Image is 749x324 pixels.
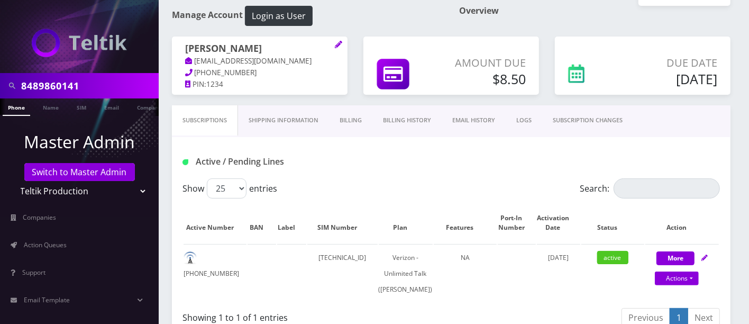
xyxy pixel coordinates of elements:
[21,76,156,96] input: Search in Company
[307,244,378,303] td: [TECHNICAL_ID]
[71,98,92,115] a: SIM
[656,251,695,265] button: More
[184,251,197,265] img: default.png
[182,307,443,324] div: Showing 1 to 1 of 1 entries
[185,56,312,67] a: [EMAIL_ADDRESS][DOMAIN_NAME]
[185,43,334,56] h1: [PERSON_NAME]
[542,105,633,136] a: SUBSCRIPTION CHANGES
[307,203,378,243] th: SIM Number: activate to sort column ascending
[184,203,246,243] th: Active Number: activate to sort column ascending
[379,244,433,303] td: Verizon - Unlimited Talk ([PERSON_NAME])
[99,98,124,115] a: Email
[498,203,536,243] th: Port-In Number: activate to sort column ascending
[434,203,497,243] th: Features: activate to sort column ascending
[32,29,127,57] img: Teltik Production
[38,98,64,115] a: Name
[277,203,306,243] th: Label: activate to sort column ascending
[379,203,433,243] th: Plan: activate to sort column ascending
[329,105,372,136] a: Billing
[207,178,246,199] select: Showentries
[614,178,720,199] input: Search:
[206,79,223,89] span: 1234
[645,203,719,243] th: Action: activate to sort column ascending
[245,6,313,26] button: Login as User
[623,55,717,71] p: Due Date
[24,240,67,249] span: Action Queues
[184,244,246,303] td: [PHONE_NUMBER]
[623,71,717,87] h5: [DATE]
[132,98,167,115] a: Company
[580,178,720,199] label: Search:
[372,105,442,136] a: Billing History
[459,6,730,16] h1: Overview
[22,268,45,277] span: Support
[581,203,644,243] th: Status: activate to sort column ascending
[182,159,188,165] img: Active / Pending Lines
[434,244,497,303] td: NA
[185,79,206,90] a: PIN:
[445,71,526,87] h5: $8.50
[548,253,569,262] span: [DATE]
[172,6,443,26] h1: Manage Account
[506,105,542,136] a: LOGS
[182,157,351,167] h1: Active / Pending Lines
[182,178,277,199] label: Show entries
[248,203,276,243] th: BAN: activate to sort column ascending
[243,9,313,21] a: Login as User
[655,272,699,285] a: Actions
[3,98,30,116] a: Phone
[23,213,57,222] span: Companies
[195,68,257,77] span: [PHONE_NUMBER]
[172,105,238,136] a: Subscriptions
[442,105,506,136] a: EMAIL HISTORY
[597,251,628,264] span: active
[445,55,526,71] p: Amount Due
[537,203,580,243] th: Activation Date: activate to sort column ascending
[24,163,135,181] a: Switch to Master Admin
[24,295,70,304] span: Email Template
[238,105,329,136] a: Shipping Information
